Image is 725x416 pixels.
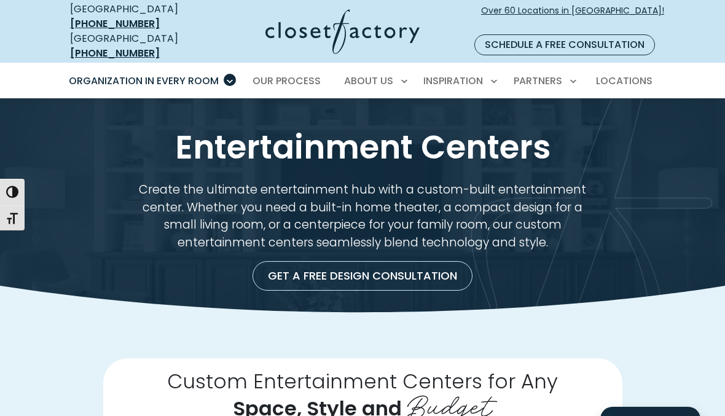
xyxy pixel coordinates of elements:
img: Closet Factory Logo [265,9,420,54]
p: Create the ultimate entertainment hub with a custom-built entertainment center. Whether you need ... [127,181,598,251]
span: Partners [514,74,562,88]
span: Custom Entertainment Centers for Any [167,367,558,395]
a: [PHONE_NUMBER] [70,46,160,60]
span: About Us [344,74,393,88]
a: Get a Free Design Consultation [253,261,472,291]
span: Organization in Every Room [69,74,219,88]
nav: Primary Menu [60,64,665,98]
div: [GEOGRAPHIC_DATA] [70,31,204,61]
span: Inspiration [423,74,483,88]
div: [GEOGRAPHIC_DATA] [70,2,204,31]
span: Our Process [253,74,321,88]
span: Over 60 Locations in [GEOGRAPHIC_DATA]! [481,4,664,30]
a: [PHONE_NUMBER] [70,17,160,31]
span: Locations [596,74,652,88]
h1: Entertainment Centers [79,128,646,167]
a: Schedule a Free Consultation [474,34,655,55]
